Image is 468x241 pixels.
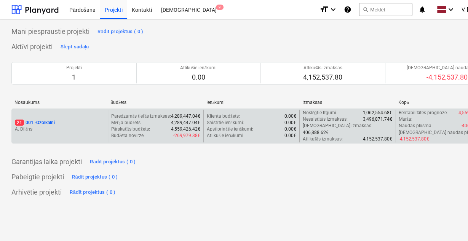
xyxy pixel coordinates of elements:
p: 3,496,871.74€ [363,116,392,123]
p: [DEMOGRAPHIC_DATA] izmaksas : [303,123,372,129]
p: Arhivētie projekti [11,188,62,197]
p: 0.00 [180,73,217,82]
span: 9 [216,5,224,10]
p: 1,062,554.68€ [363,110,392,116]
p: Budžeta novirze : [111,132,145,139]
p: Rentabilitātes prognoze : [398,110,447,116]
p: -4,152,537.80€ [398,136,429,142]
button: Meklēt [359,3,412,16]
p: Naudas plūsma : [398,123,432,129]
p: Mani piespraustie projekti [11,27,89,36]
button: Rādīt projektus ( 0 ) [70,171,120,183]
div: Rādīt projektus ( 0 ) [70,188,116,197]
p: Atlikušie ienākumi [180,65,217,71]
button: Rādīt projektus ( 0 ) [88,156,138,168]
i: keyboard_arrow_down [329,5,338,14]
div: Ienākumi [206,100,296,105]
p: 4,289,447.04€ [171,113,200,120]
div: Rādīt projektus ( 0 ) [97,27,144,36]
p: Nesaistītās izmaksas : [303,116,348,123]
div: Slēpt sadaļu [61,43,89,51]
p: -269,979.38€ [173,132,200,139]
p: Pabeigtie projekti [11,172,64,182]
span: 21 [15,120,24,126]
p: Klienta budžets : [207,113,240,120]
button: Slēpt sadaļu [59,41,91,53]
div: Nosaukums [14,100,104,105]
div: Rādīt projektus ( 0 ) [72,173,118,182]
p: Atlikušie ienākumi : [207,132,244,139]
button: Rādīt projektus ( 0 ) [96,26,145,38]
p: 4,152,537.80 [303,73,342,82]
i: notifications [418,5,426,14]
p: 1 [66,73,82,82]
p: Atlikušās izmaksas : [303,136,343,142]
p: 0.00€ [284,126,296,132]
p: Noslēgtie līgumi : [303,110,337,116]
p: 4,289,447.04€ [171,120,200,126]
i: format_size [319,5,329,14]
p: 001 - Ozolkalni [15,120,55,126]
p: Aktīvi projekti [11,42,53,51]
p: Atlikušās izmaksas [303,65,342,71]
p: 4,152,537.80€ [363,136,392,142]
p: A. Dilāns [15,126,105,132]
p: Paredzamās tiešās izmaksas : [111,113,171,120]
p: 406,888.62€ [303,129,329,136]
p: Saistītie ienākumi : [207,120,244,126]
p: 0.00€ [284,132,296,139]
div: Budžets [110,100,200,105]
i: keyboard_arrow_down [446,5,455,14]
p: 0.00€ [284,113,296,120]
div: Rādīt projektus ( 0 ) [90,158,136,166]
button: Rādīt projektus ( 0 ) [68,186,118,198]
p: Garantijas laika projekti [11,157,82,166]
p: Pārskatīts budžets : [111,126,150,132]
p: Marža : [398,116,412,123]
span: search [363,6,369,13]
p: 4,559,426.42€ [171,126,200,132]
i: Zināšanu pamats [344,5,351,14]
p: 0.00€ [284,120,296,126]
p: Projekti [66,65,82,71]
p: Apstiprinātie ienākumi : [207,126,253,132]
div: 21001 -OzolkalniA. Dilāns [15,120,105,132]
div: Izmaksas [302,100,392,105]
p: Mērķa budžets : [111,120,142,126]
